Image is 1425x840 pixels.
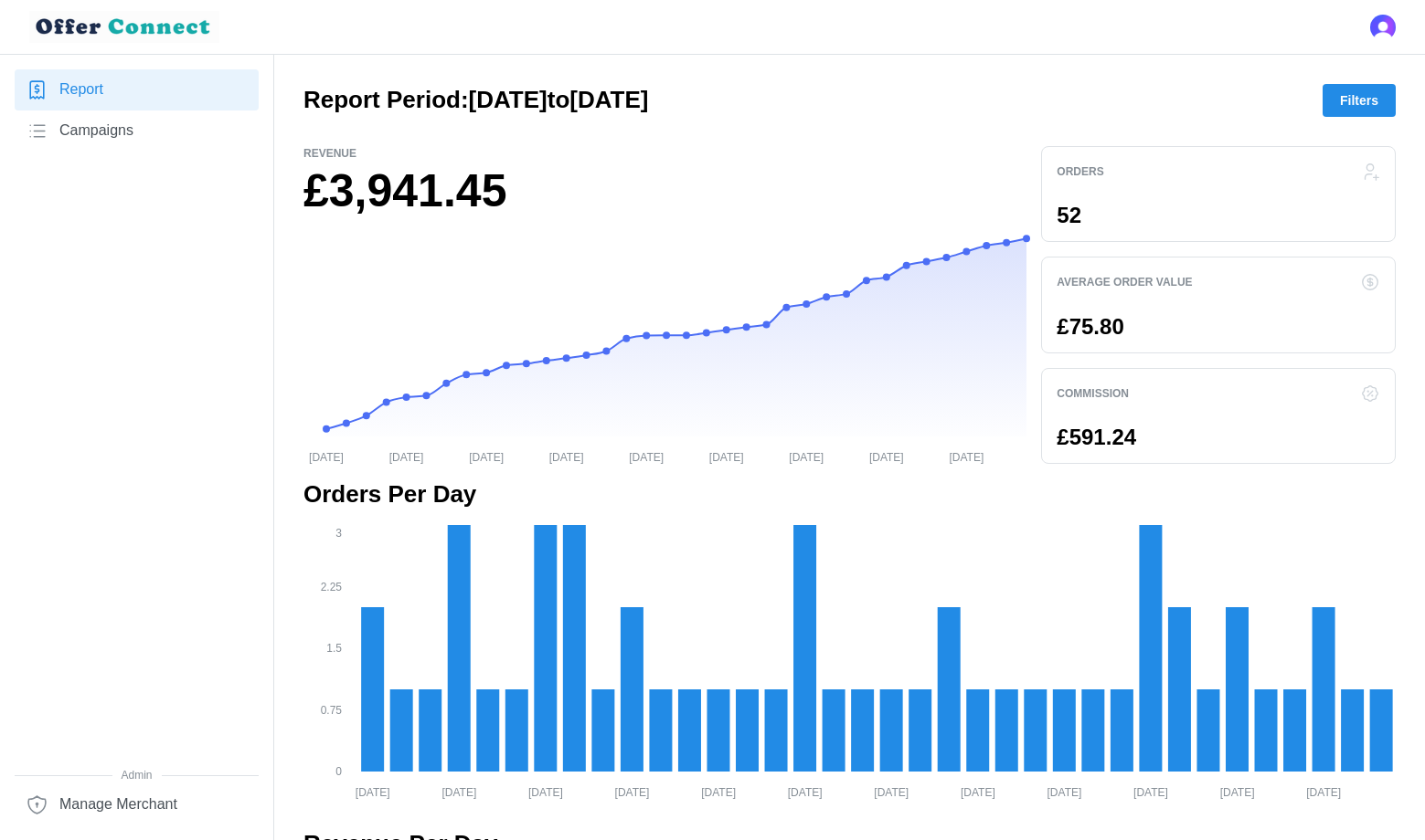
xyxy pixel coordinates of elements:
p: Revenue [303,146,1026,162]
tspan: 0 [335,766,342,779]
tspan: [DATE] [309,450,344,463]
img: loyalBe Logo [29,11,219,43]
tspan: [DATE] [549,450,584,463]
span: Filters [1340,85,1378,116]
h1: £3,941.45 [303,162,1026,221]
p: £75.80 [1057,316,1123,338]
tspan: [DATE] [1047,786,1082,799]
a: Manage Merchant [15,784,259,825]
span: Report [59,79,103,101]
tspan: [DATE] [961,786,995,799]
button: Open user button [1370,15,1396,40]
img: 's logo [1370,15,1396,40]
span: Manage Merchant [59,793,177,816]
tspan: [DATE] [615,786,650,799]
tspan: 0.75 [321,704,343,717]
tspan: [DATE] [874,786,909,799]
span: Campaigns [59,120,133,142]
p: Commission [1057,386,1129,402]
tspan: [DATE] [389,450,424,463]
tspan: 3 [335,528,342,541]
a: Report [15,69,259,110]
tspan: [DATE] [469,450,504,463]
h2: Report Period: [DATE] to [DATE] [303,84,648,116]
h2: Orders Per Day [303,478,1396,510]
tspan: [DATE] [869,450,904,463]
tspan: [DATE] [949,450,984,463]
tspan: 1.5 [326,643,342,656]
tspan: [DATE] [528,786,563,799]
p: Average Order Value [1057,275,1192,290]
tspan: [DATE] [356,786,390,799]
tspan: [DATE] [789,450,824,463]
p: £591.24 [1057,426,1136,448]
button: Filters [1323,84,1396,117]
tspan: [DATE] [709,450,744,463]
p: Orders [1057,164,1103,180]
p: 52 [1057,205,1081,226]
tspan: [DATE] [441,786,476,799]
tspan: [DATE] [1220,786,1255,799]
tspan: [DATE] [1133,786,1168,799]
tspan: 2.25 [321,581,343,593]
tspan: [DATE] [701,786,736,799]
tspan: [DATE] [788,786,823,799]
tspan: [DATE] [1306,786,1341,799]
span: Admin [15,767,259,784]
a: Campaigns [15,110,259,152]
tspan: [DATE] [629,450,664,463]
